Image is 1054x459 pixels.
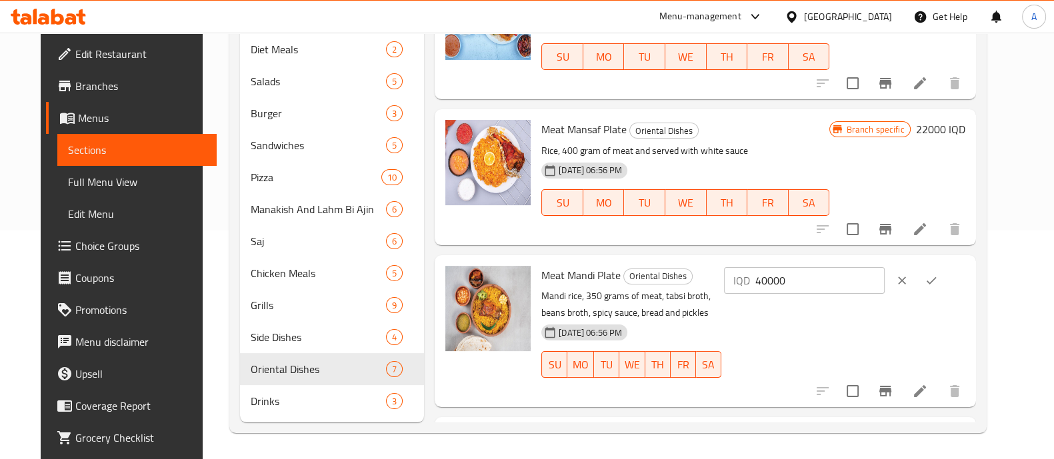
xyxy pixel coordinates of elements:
[57,134,217,166] a: Sections
[75,46,206,62] span: Edit Restaurant
[841,123,909,136] span: Branch specific
[75,430,206,446] span: Grocery Checklist
[68,142,206,158] span: Sections
[567,351,594,378] button: MO
[747,189,789,216] button: FR
[381,169,403,185] div: items
[251,329,386,345] span: Side Dishes
[541,189,583,216] button: SU
[573,355,589,374] span: MO
[696,351,721,378] button: SA
[386,73,403,89] div: items
[251,137,386,153] div: Sandwiches
[547,193,578,213] span: SU
[386,201,403,217] div: items
[583,189,625,216] button: MO
[387,203,402,216] span: 6
[387,139,402,152] span: 5
[46,358,217,390] a: Upsell
[57,166,217,198] a: Full Menu View
[629,47,660,67] span: TU
[541,119,627,139] span: Meat Mansaf Plate
[553,326,627,339] span: [DATE] 06:56 PM
[387,331,402,344] span: 4
[1031,9,1037,24] span: A
[665,189,707,216] button: WE
[869,213,901,245] button: Branch-specific-item
[387,363,402,376] span: 7
[387,299,402,312] span: 9
[624,43,665,70] button: TU
[386,393,403,409] div: items
[251,73,386,89] span: Salads
[747,43,789,70] button: FR
[46,102,217,134] a: Menus
[75,334,206,350] span: Menu disclaimer
[541,351,567,378] button: SU
[382,171,402,184] span: 10
[386,41,403,57] div: items
[240,321,424,353] div: Side Dishes4
[251,361,386,377] span: Oriental Dishes
[916,120,965,139] h6: 22000 IQD
[623,268,693,284] div: Oriental Dishes
[386,233,403,249] div: items
[251,105,386,121] span: Burger
[619,351,645,378] button: WE
[240,129,424,161] div: Sandwiches5
[789,43,830,70] button: SA
[541,143,829,159] p: Rice, 400 gram of meat and served with white sauce
[887,266,917,295] button: clear
[625,355,640,374] span: WE
[701,355,716,374] span: SA
[583,43,625,70] button: MO
[794,47,825,67] span: SA
[240,257,424,289] div: Chicken Meals5
[75,270,206,286] span: Coupons
[804,9,892,24] div: [GEOGRAPHIC_DATA]
[46,230,217,262] a: Choice Groups
[251,297,386,313] span: Grills
[553,164,627,177] span: [DATE] 06:56 PM
[386,105,403,121] div: items
[251,169,381,185] span: Pizza
[78,110,206,126] span: Menus
[46,422,217,454] a: Grocery Checklist
[387,235,402,248] span: 6
[712,47,743,67] span: TH
[629,193,660,213] span: TU
[445,266,531,351] img: Meat Mandi Plate
[240,289,424,321] div: Grills9
[912,221,928,237] a: Edit menu item
[387,75,402,88] span: 5
[939,213,971,245] button: delete
[629,123,699,139] div: Oriental Dishes
[387,267,402,280] span: 5
[671,47,701,67] span: WE
[251,201,386,217] div: Manakish And Lahm Bi Ajin
[589,193,619,213] span: MO
[68,174,206,190] span: Full Menu View
[75,78,206,94] span: Branches
[789,189,830,216] button: SA
[671,193,701,213] span: WE
[386,265,403,281] div: items
[387,43,402,56] span: 2
[251,233,386,249] span: Saj
[939,67,971,99] button: delete
[869,375,901,407] button: Branch-specific-item
[676,355,691,374] span: FR
[707,43,748,70] button: TH
[386,297,403,313] div: items
[547,47,578,67] span: SU
[753,193,783,213] span: FR
[251,265,386,281] span: Chicken Meals
[794,193,825,213] span: SA
[589,47,619,67] span: MO
[839,69,867,97] span: Select to update
[75,398,206,414] span: Coverage Report
[240,65,424,97] div: Salads5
